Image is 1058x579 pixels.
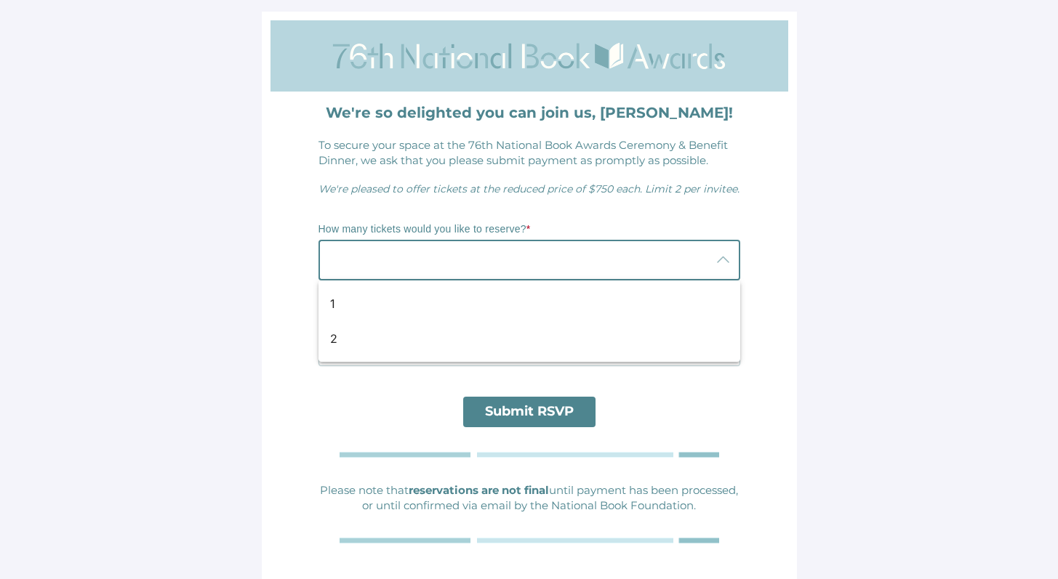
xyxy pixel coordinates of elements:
[485,403,574,419] span: Submit RSVP
[320,483,738,512] span: Please note that until payment has been processed, or until confirmed via email by the National B...
[318,182,740,195] span: We're pleased to offer tickets at the reduced price of $750 each. Limit 2 per invitee.
[463,397,596,427] a: Submit RSVP
[326,104,733,121] strong: We're so delighted you can join us, [PERSON_NAME]!
[318,222,740,237] p: How many tickets would you like to reserve?
[409,483,549,497] strong: reservations are not final
[318,138,728,167] span: To secure your space at the 76th National Book Awards Ceremony & Benefit Dinner, we ask that you ...
[318,308,740,323] p: How would you prefer to process payment?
